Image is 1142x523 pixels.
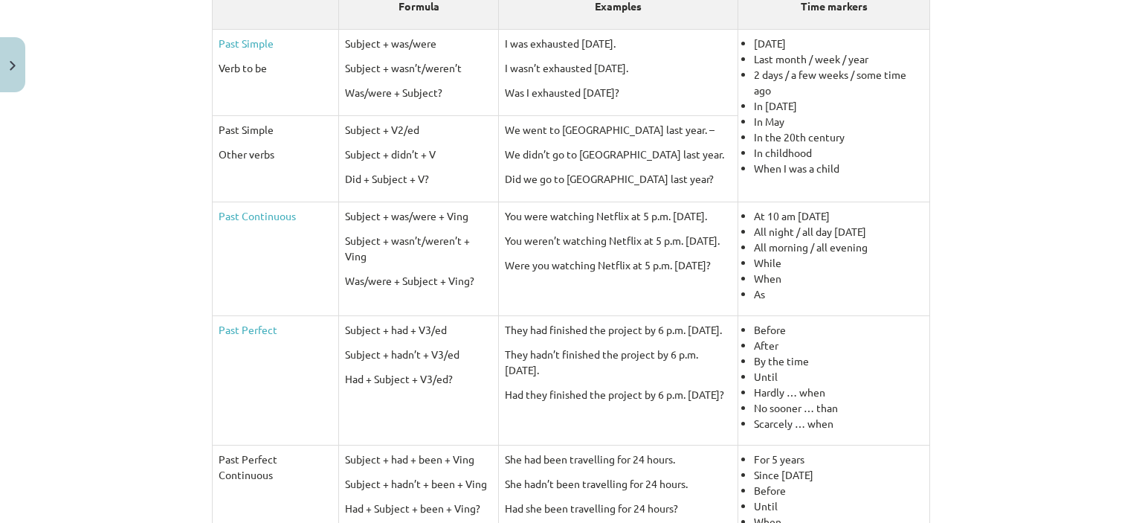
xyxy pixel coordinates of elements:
p: Subject + wasn’t/weren’t [345,60,492,76]
p: Subject + was/were + Ving [345,208,492,224]
p: Subject + didn’t + V [345,147,492,162]
p: Subject + V2/ed [345,122,492,138]
p: She hadn’t been travelling for 24 hours. [505,476,732,492]
p: Had + Subject + been + Ving? [345,501,492,516]
p: Other verbs [219,147,332,162]
li: Last month / week / year [754,51,923,67]
p: Had + Subject + V3/ed? [345,371,492,387]
li: In [DATE] [754,98,923,114]
p: Had they finished the project by 6 p.m. [DATE]? [505,387,732,402]
li: While [754,255,923,271]
p: Subject + wasn’t/weren’t + Ving [345,233,492,264]
p: Verb to be [219,60,332,76]
li: By the time [754,353,923,369]
li: As [754,286,923,302]
p: I wasn’t exhausted [DATE]. [505,60,732,76]
p: You weren’t watching Netflix at 5 p.m. [DATE]. [505,233,732,248]
p: Did + Subject + V? [345,171,492,187]
p: We didn’t go to [GEOGRAPHIC_DATA] last year. [505,147,732,162]
li: Before [754,483,923,498]
p: You were watching Netflix at 5 p.m. [DATE]. [505,208,732,224]
li: After [754,338,923,353]
li: Until [754,369,923,385]
p: Was/were + Subject + Ving? [345,273,492,289]
a: Past Continuous [219,209,296,222]
li: [DATE] [754,36,923,51]
p: Subject + hadn’t + V3/ed [345,347,492,362]
li: All morning / all evening [754,240,923,255]
p: Subject + had + V3/ed [345,322,492,338]
li: In May [754,114,923,129]
li: Scarcely … when [754,416,923,431]
p: Did we go to [GEOGRAPHIC_DATA] last year? [505,171,732,187]
p: Subject + had + been + Ving [345,452,492,467]
li: Until [754,498,923,514]
p: Subject + was/were [345,36,492,51]
p: They had finished the project by 6 p.m. [DATE]. [505,322,732,338]
a: Past Simple [219,36,274,50]
li: Before [754,322,923,338]
p: Past Perfect Continuous [219,452,332,483]
li: No sooner … than [754,400,923,416]
img: icon-close-lesson-0947bae3869378f0d4975bcd49f059093ad1ed9edebbc8119c70593378902aed.svg [10,61,16,71]
li: In the 20th century [754,129,923,145]
p: Was I exhausted [DATE]? [505,85,732,100]
li: At 10 am [DATE] [754,208,923,224]
p: They hadn’t finished the project by 6 p.m. [DATE]. [505,347,732,378]
li: Hardly … when [754,385,923,400]
li: All night / all day [DATE] [754,224,923,240]
p: Past Simple [219,122,332,138]
p: I was exhausted [DATE]. [505,36,732,51]
li: 2 days / a few weeks / some time ago [754,67,923,98]
p: Had she been travelling for 24 hours? [505,501,732,516]
li: When I was a child [754,161,923,176]
li: For 5 years [754,452,923,467]
p: We went to [GEOGRAPHIC_DATA] last year. – [505,122,732,138]
li: In childhood [754,145,923,161]
p: Subject + hadn’t + been + Ving [345,476,492,492]
p: Was/were + Subject? [345,85,492,100]
a: Past Perfect [219,323,277,336]
li: Since [DATE] [754,467,923,483]
li: When [754,271,923,286]
p: She had been travelling for 24 hours. [505,452,732,467]
p: Were you watching Netflix at 5 p.m. [DATE]? [505,257,732,273]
